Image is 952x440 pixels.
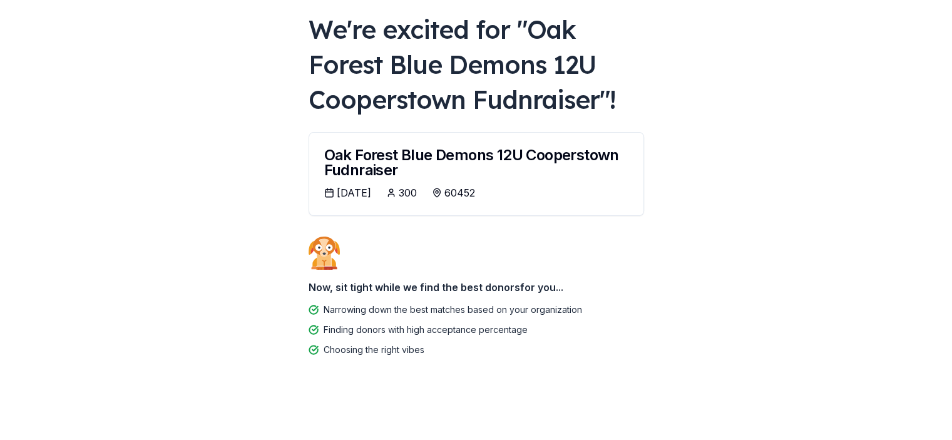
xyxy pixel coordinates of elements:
[309,12,644,117] div: We're excited for " Oak Forest Blue Demons 12U Cooperstown Fudnraiser "!
[309,275,644,300] div: Now, sit tight while we find the best donors for you...
[324,322,528,337] div: Finding donors with high acceptance percentage
[324,342,424,357] div: Choosing the right vibes
[324,302,582,317] div: Narrowing down the best matches based on your organization
[444,185,475,200] div: 60452
[324,148,628,178] div: Oak Forest Blue Demons 12U Cooperstown Fudnraiser
[399,185,417,200] div: 300
[337,185,371,200] div: [DATE]
[309,236,340,270] img: Dog waiting patiently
